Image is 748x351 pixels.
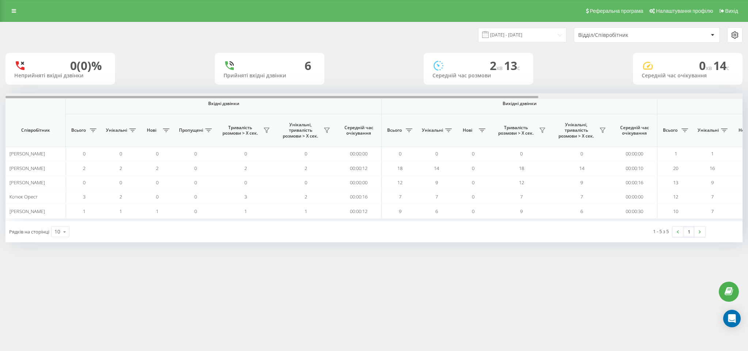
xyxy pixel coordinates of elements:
[305,150,307,157] span: 0
[397,165,402,171] span: 18
[435,150,438,157] span: 0
[119,150,122,157] span: 0
[83,193,85,200] span: 3
[219,125,261,136] span: Тривалість розмови > Х сек.
[119,193,122,200] span: 2
[83,179,85,186] span: 0
[85,101,362,107] span: Вхідні дзвінки
[673,165,678,171] span: 20
[612,161,657,175] td: 00:00:10
[434,165,439,171] span: 14
[336,175,382,190] td: 00:00:00
[673,208,678,215] span: 10
[9,179,45,186] span: [PERSON_NAME]
[9,150,45,157] span: [PERSON_NAME]
[723,310,741,327] div: Open Intercom Messenger
[224,73,316,79] div: Прийняті вхідні дзвінки
[244,179,247,186] span: 0
[699,58,713,73] span: 0
[710,165,715,171] span: 16
[698,127,719,133] span: Унікальні
[580,193,583,200] span: 7
[673,179,678,186] span: 13
[435,193,438,200] span: 7
[495,125,537,136] span: Тривалість розмови > Х сек.
[590,8,644,14] span: Реферальна програма
[683,227,694,237] a: 1
[336,147,382,161] td: 00:00:00
[279,122,321,139] span: Унікальні, тривалість розмови > Х сек.
[305,59,311,73] div: 6
[305,165,307,171] span: 2
[725,8,738,14] span: Вихід
[673,193,678,200] span: 12
[156,208,159,215] span: 1
[156,150,159,157] span: 0
[517,64,520,72] span: c
[83,208,85,215] span: 1
[713,58,729,73] span: 14
[490,58,504,73] span: 2
[496,64,504,72] span: хв
[244,165,247,171] span: 2
[617,125,652,136] span: Середній час очікування
[119,208,122,215] span: 1
[580,150,583,157] span: 0
[9,208,45,215] span: [PERSON_NAME]
[70,59,102,73] div: 0 (0)%
[244,193,247,200] span: 3
[194,208,197,215] span: 0
[653,228,669,235] div: 1 - 5 з 5
[156,193,159,200] span: 0
[711,193,714,200] span: 7
[194,165,197,171] span: 0
[458,127,477,133] span: Нові
[83,165,85,171] span: 2
[432,73,524,79] div: Середній час розмови
[612,147,657,161] td: 00:00:00
[336,190,382,204] td: 00:00:16
[194,193,197,200] span: 0
[305,208,307,215] span: 1
[726,64,729,72] span: c
[472,208,474,215] span: 0
[305,193,307,200] span: 2
[142,127,161,133] span: Нові
[399,150,401,157] span: 0
[612,175,657,190] td: 00:00:16
[504,58,520,73] span: 13
[520,150,523,157] span: 0
[9,165,45,171] span: [PERSON_NAME]
[9,193,38,200] span: Котюк Орест
[194,150,197,157] span: 0
[711,150,714,157] span: 1
[656,8,713,14] span: Налаштування профілю
[555,122,597,139] span: Унікальні, тривалість розмови > Х сек.
[612,190,657,204] td: 00:00:00
[54,228,60,235] div: 10
[711,208,714,215] span: 7
[520,208,523,215] span: 9
[305,179,307,186] span: 0
[435,208,438,215] span: 6
[106,127,127,133] span: Унікальні
[472,150,474,157] span: 0
[472,193,474,200] span: 0
[119,179,122,186] span: 0
[336,204,382,218] td: 00:00:12
[519,165,524,171] span: 18
[580,208,583,215] span: 6
[675,150,677,157] span: 1
[336,161,382,175] td: 00:00:12
[579,165,584,171] span: 14
[69,127,88,133] span: Всього
[156,179,159,186] span: 0
[580,179,583,186] span: 9
[472,179,474,186] span: 0
[14,73,106,79] div: Неприйняті вхідні дзвінки
[194,179,197,186] span: 0
[612,204,657,218] td: 00:00:30
[83,150,85,157] span: 0
[179,127,203,133] span: Пропущені
[12,127,59,133] span: Співробітник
